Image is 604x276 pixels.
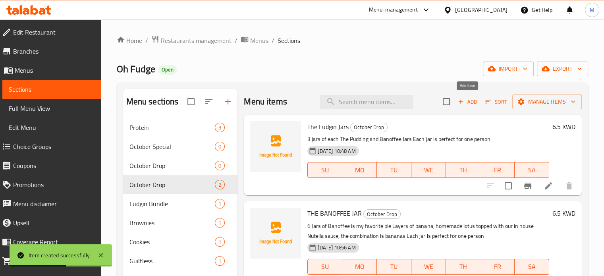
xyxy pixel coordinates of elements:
span: Guiltless [129,256,215,266]
span: Sort [485,97,507,106]
div: Brownies1 [123,213,238,232]
div: Item created successfully [29,251,90,260]
span: MO [345,164,374,176]
span: TH [449,261,477,272]
img: The Fudgin Jars [250,121,301,172]
span: export [543,64,582,74]
span: [DATE] 10:48 AM [315,147,359,155]
div: items [215,199,225,208]
span: 2 [215,181,224,189]
span: Select all sections [183,93,199,110]
span: Menu disclaimer [13,199,95,208]
span: SA [518,164,546,176]
div: Protein3 [123,118,238,137]
span: FR [483,261,511,272]
nav: breadcrumb [117,35,588,46]
span: Promotions [13,180,95,189]
button: WE [411,259,446,275]
span: Restaurants management [161,36,232,45]
span: Cookies [129,237,215,247]
div: Guiltless1 [123,251,238,270]
button: SA [515,162,549,178]
div: Open [158,65,177,75]
span: 3 [215,124,224,131]
div: October Drop0 [123,156,238,175]
h6: 6.5 KWD [552,208,575,219]
span: Choice Groups [13,142,95,151]
a: Restaurants management [151,35,232,46]
a: Home [117,36,142,45]
div: [GEOGRAPHIC_DATA] [455,6,508,14]
a: Full Menu View [2,99,101,118]
span: SU [311,164,339,176]
div: items [215,180,225,189]
a: Menus [241,35,268,46]
span: Sort items [480,96,512,108]
div: items [215,123,225,132]
span: Sections [278,36,300,45]
button: delete [560,176,579,195]
a: Sections [2,80,101,99]
button: Add [455,96,480,108]
div: October Drop2 [123,175,238,194]
button: TH [446,259,480,275]
span: October Special [129,142,215,151]
span: 0 [215,162,224,170]
div: items [215,237,225,247]
button: Manage items [512,95,582,109]
button: MO [342,259,377,275]
span: 1 [215,200,224,208]
span: import [489,64,527,74]
span: Protein [129,123,215,132]
span: October Drop [129,180,215,189]
div: October Special0 [123,137,238,156]
span: 0 [215,143,224,151]
span: Upsell [13,218,95,228]
button: export [537,62,588,76]
a: Edit Menu [2,118,101,137]
span: Sections [9,85,95,94]
button: import [483,62,534,76]
span: SA [518,261,546,272]
div: items [215,161,225,170]
span: Manage items [519,97,575,107]
span: Oh Fudge [117,60,155,78]
li: / [235,36,237,45]
button: Branch-specific-item [518,176,537,195]
span: Menus [250,36,268,45]
span: M [590,6,594,14]
h6: 6.5 KWD [552,121,575,132]
span: 1 [215,257,224,265]
div: October Drop [363,209,401,219]
span: TH [449,164,477,176]
p: 3 jars of each The Pudding and Banoffee Jars Each jar is perfect for one person [307,134,549,144]
button: MO [342,162,377,178]
span: Open [158,66,177,73]
span: TU [380,261,408,272]
span: Coverage Report [13,237,95,247]
span: October Drop [364,210,400,219]
div: Brownies [129,218,215,228]
input: search [320,95,413,109]
span: Select to update [500,178,517,194]
button: FR [480,259,515,275]
div: October Drop [350,123,388,132]
h2: Menu items [244,96,287,108]
span: WE [415,261,443,272]
div: Fudgin Bundle [129,199,215,208]
nav: Menu sections [123,115,238,274]
span: TU [380,164,408,176]
span: Full Menu View [9,104,95,113]
button: SU [307,162,342,178]
button: FR [480,162,515,178]
span: 1 [215,238,224,246]
button: WE [411,162,446,178]
span: October Drop [129,161,215,170]
div: items [215,256,225,266]
a: Edit menu item [544,181,553,191]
